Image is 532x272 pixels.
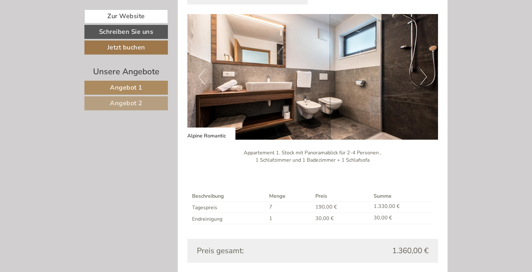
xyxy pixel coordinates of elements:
[371,213,433,224] td: 30,00 €
[371,191,433,201] th: Summe
[110,99,142,107] span: Angebot 2
[187,149,438,164] p: Appartement 1. Stock mit Panoramablick für 2-4 Personen , 1 Schlafzimmer und 1 Badezimmer + 1 Sch...
[84,10,168,23] a: Zur Website
[192,201,267,213] td: Tagespreis
[315,203,337,210] span: 190,00 €
[392,245,428,256] span: 1.360,00 €
[313,191,371,201] th: Preis
[192,191,267,201] th: Beschreibung
[187,14,438,140] img: image
[267,191,313,201] th: Menge
[84,25,168,39] a: Schreiben Sie uns
[10,31,103,35] small: 22:31
[267,213,313,224] td: 1
[110,83,142,92] span: Angebot 1
[192,213,267,224] td: Endreinigung
[84,66,168,77] div: Unsere Angebote
[267,201,313,213] td: 7
[5,17,106,37] div: Guten Tag, wie können wir Ihnen helfen?
[113,5,138,16] div: [DATE]
[187,128,235,140] div: Alpine Romantic
[208,165,251,179] button: Senden
[315,215,334,222] span: 30,00 €
[420,69,427,85] button: Next
[10,18,103,24] div: Hotel Kristall
[198,69,205,85] button: Previous
[84,40,168,55] a: Jetzt buchen
[371,201,433,213] td: 1.330,00 €
[192,245,313,256] div: Preis gesamt:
